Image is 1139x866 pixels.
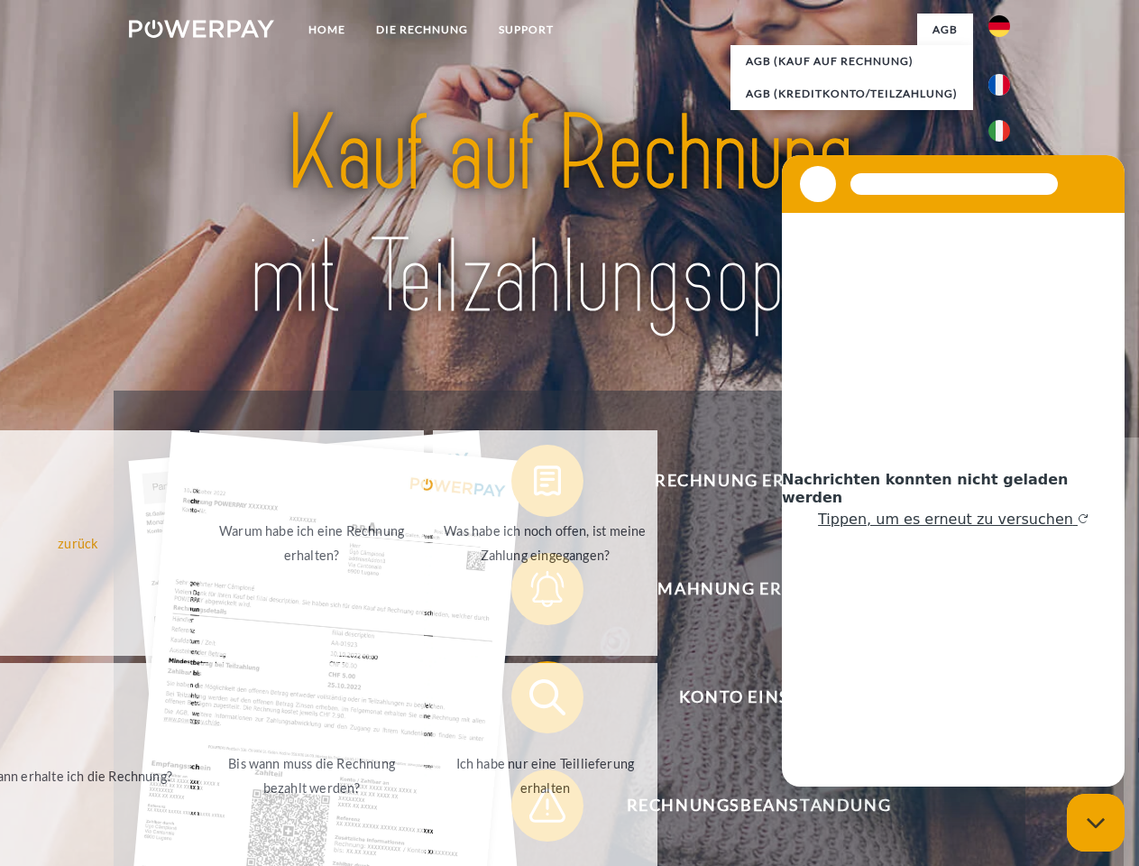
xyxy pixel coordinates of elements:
button: Rechnungsbeanstandung [511,769,980,842]
button: Mahnung erhalten? [511,553,980,625]
span: Rechnung erhalten? [537,445,979,517]
a: AGB (Kreditkonto/Teilzahlung) [730,78,973,110]
div: Bis wann muss die Rechnung bezahlt werden? [210,751,413,800]
button: Konto einsehen [511,661,980,733]
a: Was habe ich noch offen, ist meine Zahlung eingegangen? [433,430,657,656]
img: de [988,15,1010,37]
a: Home [293,14,361,46]
iframe: Messaging-Fenster [782,155,1125,787]
img: it [988,120,1010,142]
div: Warum habe ich eine Rechnung erhalten? [210,519,413,567]
iframe: Schaltfläche zum Öffnen des Messaging-Fensters [1067,794,1125,852]
div: Ich habe nur eine Teillieferung erhalten [444,751,647,800]
a: agb [917,14,973,46]
span: Mahnung erhalten? [537,553,979,625]
div: Was habe ich noch offen, ist meine Zahlung eingegangen? [444,519,647,567]
a: AGB (Kauf auf Rechnung) [730,45,973,78]
img: logo-powerpay-white.svg [129,20,274,38]
button: Rechnung erhalten? [511,445,980,517]
img: title-powerpay_de.svg [172,87,967,345]
span: Konto einsehen [537,661,979,733]
span: Rechnungsbeanstandung [537,769,979,842]
a: SUPPORT [483,14,569,46]
img: fr [988,74,1010,96]
a: DIE RECHNUNG [361,14,483,46]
